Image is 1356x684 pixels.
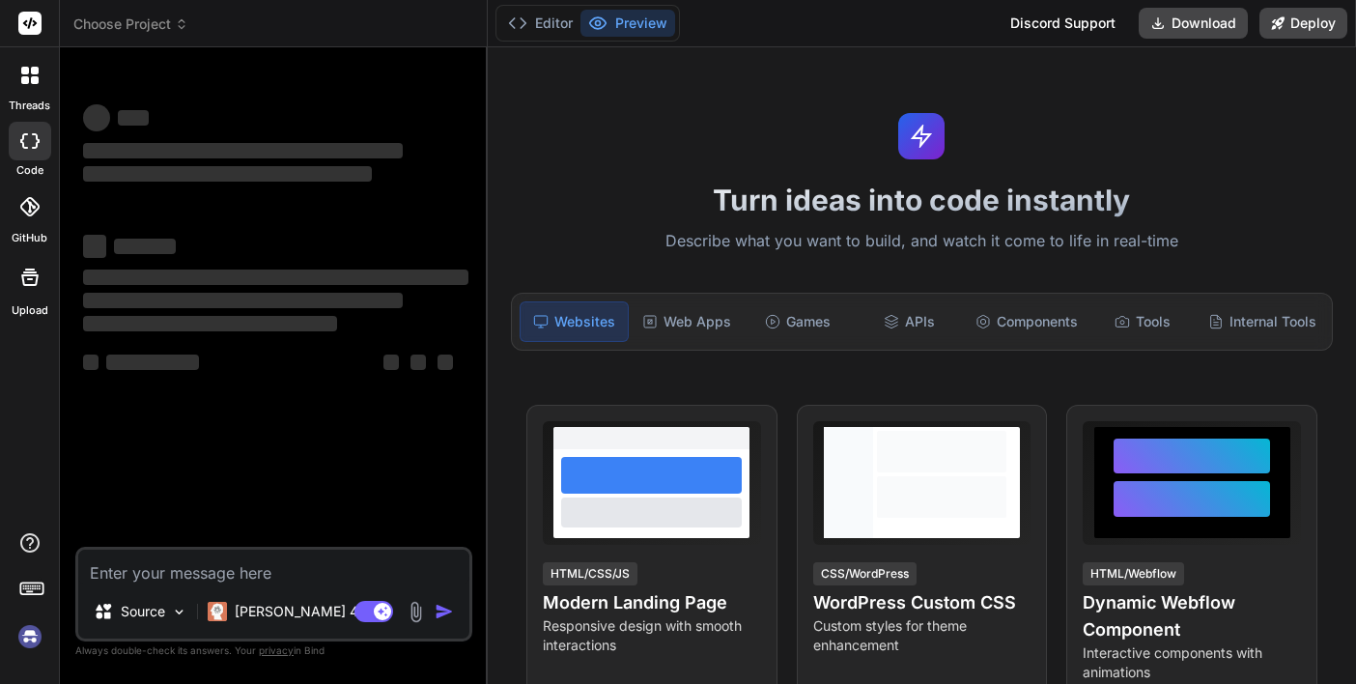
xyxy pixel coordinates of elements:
[410,355,426,370] span: ‌
[16,162,43,179] label: code
[1083,562,1184,585] div: HTML/Webflow
[499,183,1344,217] h1: Turn ideas into code instantly
[1139,8,1248,39] button: Download
[405,601,427,623] img: attachment
[999,8,1127,39] div: Discord Support
[83,143,403,158] span: ‌
[75,641,472,660] p: Always double-check its answers. Your in Bind
[235,602,379,621] p: [PERSON_NAME] 4 S..
[208,602,227,621] img: Claude 4 Sonnet
[1259,8,1347,39] button: Deploy
[1083,589,1301,643] h4: Dynamic Webflow Component
[499,229,1344,254] p: Describe what you want to build, and watch it come to life in real-time
[12,230,47,246] label: GitHub
[580,10,675,37] button: Preview
[14,620,46,653] img: signin
[9,98,50,114] label: threads
[1083,643,1301,682] p: Interactive components with animations
[543,589,761,616] h4: Modern Landing Page
[114,239,176,254] span: ‌
[171,604,187,620] img: Pick Models
[968,301,1086,342] div: Components
[83,166,372,182] span: ‌
[745,301,852,342] div: Games
[83,316,337,331] span: ‌
[121,602,165,621] p: Source
[83,235,106,258] span: ‌
[520,301,629,342] div: Websites
[12,302,48,319] label: Upload
[118,110,149,126] span: ‌
[383,355,399,370] span: ‌
[813,589,1031,616] h4: WordPress Custom CSS
[83,293,403,308] span: ‌
[813,616,1031,655] p: Custom styles for theme enhancement
[1201,301,1324,342] div: Internal Tools
[106,355,199,370] span: ‌
[1089,301,1197,342] div: Tools
[83,355,99,370] span: ‌
[73,14,188,34] span: Choose Project
[83,270,468,285] span: ‌
[83,104,110,131] span: ‌
[813,562,917,585] div: CSS/WordPress
[633,301,740,342] div: Web Apps
[259,644,294,656] span: privacy
[856,301,963,342] div: APIs
[435,602,454,621] img: icon
[500,10,580,37] button: Editor
[543,616,761,655] p: Responsive design with smooth interactions
[438,355,453,370] span: ‌
[543,562,637,585] div: HTML/CSS/JS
